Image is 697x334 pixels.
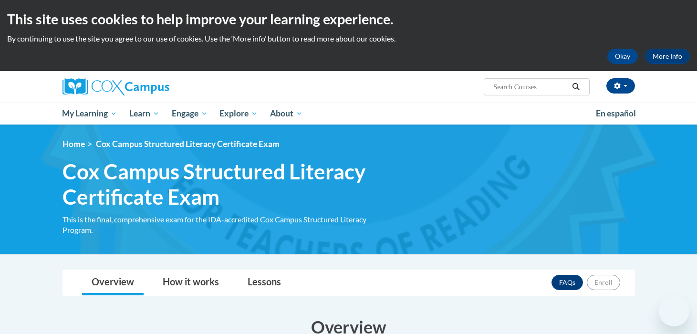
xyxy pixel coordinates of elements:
a: My Learning [56,103,124,125]
span: Engage [172,108,208,119]
p: By continuing to use the site you agree to our use of cookies. Use the ‘More info’ button to read... [7,33,690,44]
span: Learn [129,108,159,119]
a: Cox Campus [62,78,244,95]
div: This is the final, comprehensive exam for the IDA-accredited Cox Campus Structured Literacy Program. [62,214,392,235]
span: Explore [219,108,258,119]
img: Cox Campus [62,78,169,95]
span: Cox Campus Structured Literacy Certificate Exam [62,159,392,209]
button: Enroll [587,275,620,290]
span: Cox Campus Structured Literacy Certificate Exam [96,139,280,149]
button: Search [569,81,583,93]
a: En español [590,104,642,124]
a: Engage [166,103,214,125]
a: Learn [123,103,166,125]
a: Home [62,139,85,149]
h2: This site uses cookies to help improve your learning experience. [7,10,690,29]
div: Main menu [48,103,649,125]
a: Overview [82,270,144,295]
input: Search Courses [492,81,569,93]
a: More Info [645,49,690,64]
a: How it works [153,270,229,295]
a: About [264,103,309,125]
a: Lessons [238,270,291,295]
button: Okay [607,49,638,64]
span: About [270,108,302,119]
span: En español [596,108,636,118]
button: Account Settings [606,78,635,94]
a: FAQs [551,275,583,290]
span: My Learning [62,108,117,119]
iframe: Button to launch messaging window [659,296,689,326]
a: Explore [213,103,264,125]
